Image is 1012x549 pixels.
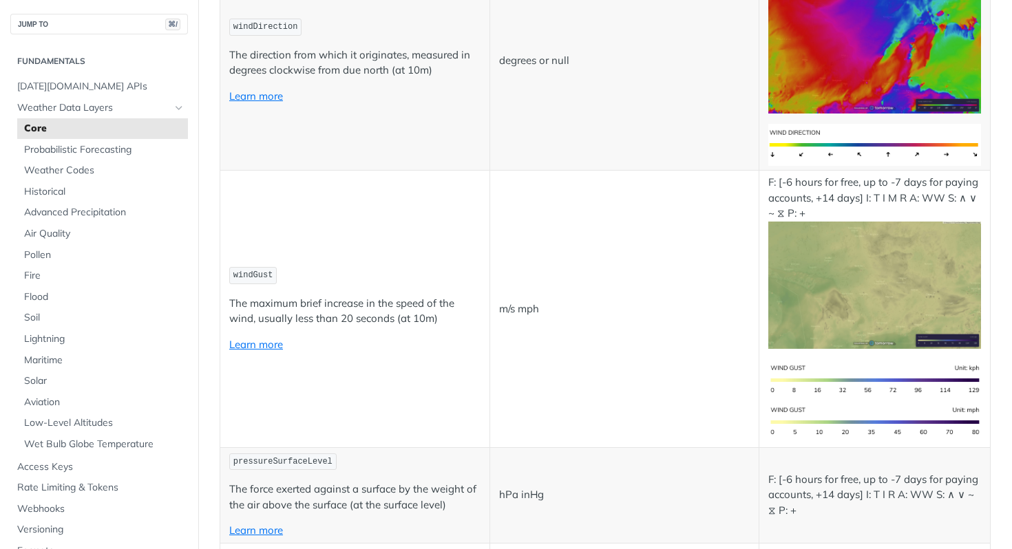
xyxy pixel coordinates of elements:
span: Lightning [24,332,185,346]
a: Learn more [229,338,283,351]
button: JUMP TO⌘/ [10,14,188,34]
a: Weather Data LayersHide subpages for Weather Data Layers [10,98,188,118]
span: Weather Data Layers [17,101,170,115]
a: Lightning [17,329,188,349]
span: Historical [24,185,185,199]
a: Advanced Precipitation [17,202,188,223]
span: Fire [24,269,185,283]
a: Flood [17,287,188,308]
a: Probabilistic Forecasting [17,140,188,160]
a: Historical [17,182,188,202]
a: Learn more [229,89,283,103]
a: Air Quality [17,224,188,244]
a: Solar [17,371,188,391]
span: Air Quality [24,227,185,241]
span: Rate Limiting & Tokens [17,481,185,495]
span: Solar [24,374,185,388]
span: Expand image [768,277,981,290]
span: Webhooks [17,502,185,516]
span: windGust [233,270,273,280]
span: windDirection [233,22,298,32]
p: F: [-6 hours for free, up to -7 days for paying accounts, +14 days] I: T I M R A: WW S: ∧ ∨ ~ ⧖ P: + [768,175,981,349]
span: Probabilistic Forecasting [24,143,185,157]
span: Core [24,122,185,136]
span: ⌘/ [165,19,180,30]
span: Aviation [24,396,185,409]
button: Hide subpages for Weather Data Layers [173,103,185,114]
a: Maritime [17,350,188,371]
a: Wet Bulb Globe Temperature [17,434,188,455]
span: Pollen [24,248,185,262]
a: Core [17,118,188,139]
span: Maritime [24,354,185,367]
span: Expand image [768,137,981,150]
span: Weather Codes [24,164,185,177]
a: Webhooks [10,499,188,519]
a: Weather Codes [17,160,188,181]
p: F: [-6 hours for free, up to -7 days for paying accounts, +14 days] I: T I R A: WW S: ∧ ∨ ~ ⧖ P: + [768,472,981,519]
a: Pollen [17,245,188,266]
a: Aviation [17,392,188,413]
span: Flood [24,290,185,304]
span: Expand image [768,42,981,55]
p: m/s mph [499,301,750,317]
span: [DATE][DOMAIN_NAME] APIs [17,80,185,94]
span: pressureSurfaceLevel [233,457,333,466]
p: The maximum brief increase in the speed of the wind, usually less than 20 seconds (at 10m) [229,296,481,327]
a: Fire [17,266,188,286]
p: degrees or null [499,53,750,69]
span: Expand image [768,414,981,427]
a: Soil [17,308,188,328]
a: Low-Level Altitudes [17,413,188,433]
span: Low-Level Altitudes [24,416,185,430]
a: Learn more [229,524,283,537]
span: Versioning [17,523,185,537]
span: Advanced Precipitation [24,206,185,219]
span: Expand image [768,372,981,385]
span: Soil [24,311,185,325]
a: [DATE][DOMAIN_NAME] APIs [10,76,188,97]
p: hPa inHg [499,487,750,503]
span: Wet Bulb Globe Temperature [24,438,185,451]
a: Rate Limiting & Tokens [10,477,188,498]
a: Access Keys [10,457,188,477]
a: Versioning [10,519,188,540]
span: Access Keys [17,460,185,474]
p: The direction from which it originates, measured in degrees clockwise from due north (at 10m) [229,47,481,78]
p: The force exerted against a surface by the weight of the air above the surface (at the surface le... [229,482,481,513]
h2: Fundamentals [10,55,188,67]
